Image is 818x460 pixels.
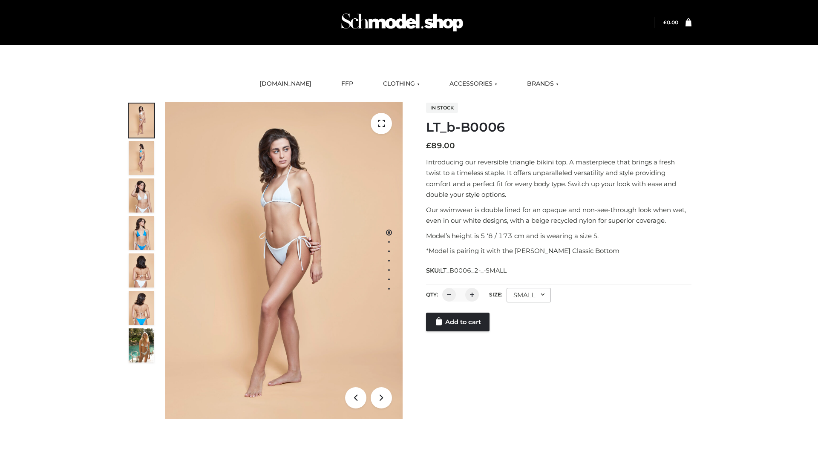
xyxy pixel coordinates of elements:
label: QTY: [426,291,438,298]
img: Schmodel Admin 964 [338,6,466,39]
a: CLOTHING [377,75,426,93]
span: £ [663,19,667,26]
img: ArielClassicBikiniTop_CloudNine_AzureSky_OW114ECO_1-scaled.jpg [129,103,154,138]
a: £0.00 [663,19,678,26]
a: FFP [335,75,360,93]
label: Size: [489,291,502,298]
span: LT_B0006_2-_-SMALL [440,267,507,274]
span: SKU: [426,265,507,276]
h1: LT_b-B0006 [426,120,691,135]
a: [DOMAIN_NAME] [253,75,318,93]
img: ArielClassicBikiniTop_CloudNine_AzureSky_OW114ECO_4-scaled.jpg [129,216,154,250]
a: Add to cart [426,313,490,331]
img: ArielClassicBikiniTop_CloudNine_AzureSky_OW114ECO_1 [165,102,403,419]
img: ArielClassicBikiniTop_CloudNine_AzureSky_OW114ECO_2-scaled.jpg [129,141,154,175]
div: SMALL [507,288,551,302]
p: Model’s height is 5 ‘8 / 173 cm and is wearing a size S. [426,230,691,241]
p: *Model is pairing it with the [PERSON_NAME] Classic Bottom [426,245,691,256]
p: Introducing our reversible triangle bikini top. A masterpiece that brings a fresh twist to a time... [426,157,691,200]
a: ACCESSORIES [443,75,504,93]
bdi: 89.00 [426,141,455,150]
p: Our swimwear is double lined for an opaque and non-see-through look when wet, even in our white d... [426,204,691,226]
span: £ [426,141,431,150]
img: Arieltop_CloudNine_AzureSky2.jpg [129,328,154,362]
span: In stock [426,103,458,113]
img: ArielClassicBikiniTop_CloudNine_AzureSky_OW114ECO_8-scaled.jpg [129,291,154,325]
a: BRANDS [521,75,565,93]
bdi: 0.00 [663,19,678,26]
img: ArielClassicBikiniTop_CloudNine_AzureSky_OW114ECO_3-scaled.jpg [129,178,154,213]
img: ArielClassicBikiniTop_CloudNine_AzureSky_OW114ECO_7-scaled.jpg [129,253,154,287]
